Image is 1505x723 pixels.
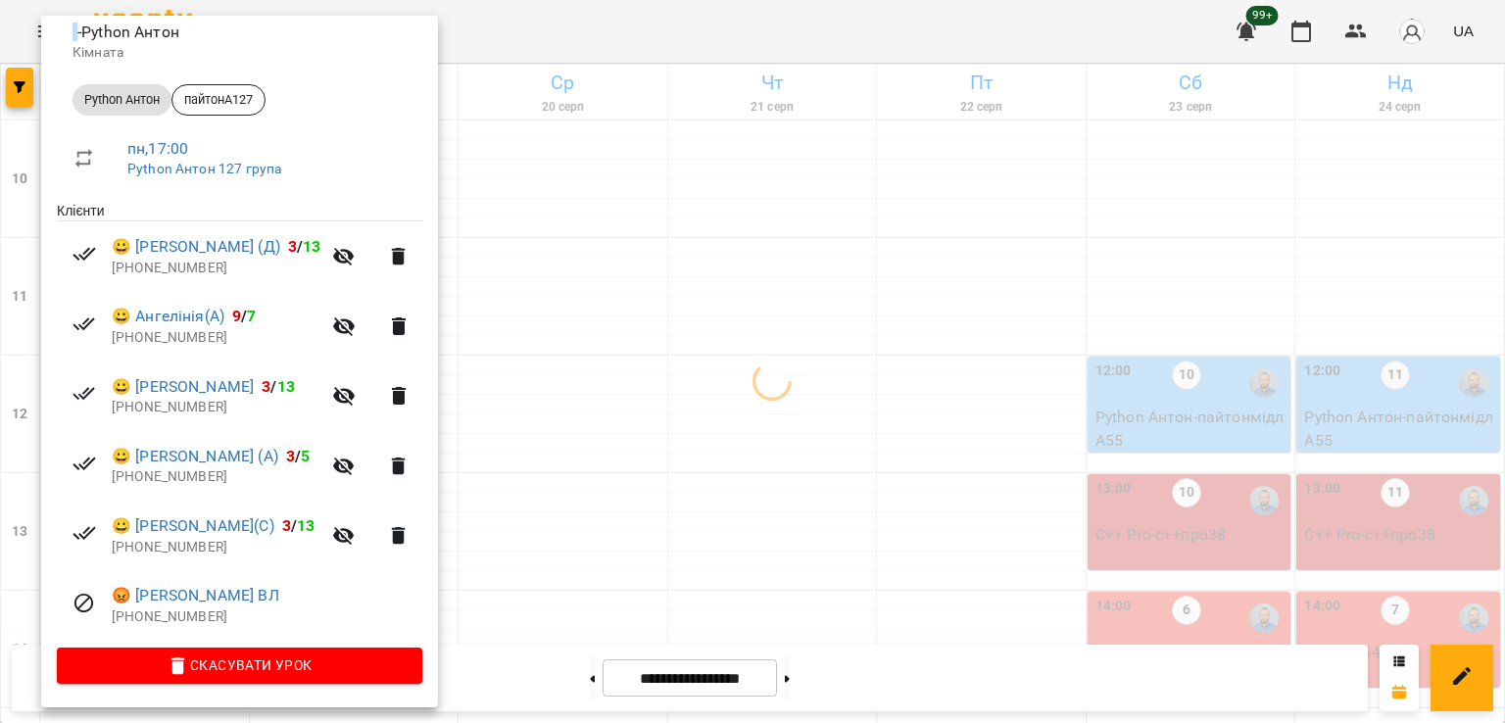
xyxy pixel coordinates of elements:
[73,313,96,336] svg: Візит сплачено
[301,447,310,465] span: 5
[112,259,320,278] p: [PHONE_NUMBER]
[112,235,280,259] a: 😀 [PERSON_NAME] (Д)
[73,653,407,677] span: Скасувати Урок
[303,237,320,256] span: 13
[112,328,320,348] p: [PHONE_NUMBER]
[73,242,96,265] svg: Візит сплачено
[73,91,171,109] span: Python Антон
[247,307,256,325] span: 7
[112,445,278,468] a: 😀 [PERSON_NAME] (А)
[172,91,265,109] span: пайтонА127
[262,377,295,396] b: /
[112,398,320,417] p: [PHONE_NUMBER]
[262,377,270,396] span: 3
[73,382,96,406] svg: Візит сплачено
[297,516,315,535] span: 13
[112,375,254,399] a: 😀 [PERSON_NAME]
[286,447,310,465] b: /
[112,584,279,607] a: 😡 [PERSON_NAME] ВЛ
[112,467,320,487] p: [PHONE_NUMBER]
[282,516,291,535] span: 3
[73,23,183,41] span: - Python Антон
[73,43,407,63] p: Кімната
[282,516,316,535] b: /
[112,607,422,627] p: [PHONE_NUMBER]
[73,592,96,615] svg: Візит скасовано
[288,237,321,256] b: /
[112,514,274,538] a: 😀 [PERSON_NAME](С)
[286,447,295,465] span: 3
[57,201,422,648] ul: Клієнти
[277,377,295,396] span: 13
[112,305,224,328] a: 😀 Ангелінія(А)
[127,139,188,158] a: пн , 17:00
[73,521,96,545] svg: Візит сплачено
[232,307,241,325] span: 9
[112,538,320,557] p: [PHONE_NUMBER]
[127,161,281,176] a: Python Антон 127 група
[288,237,297,256] span: 3
[57,648,422,683] button: Скасувати Урок
[73,452,96,475] svg: Візит сплачено
[232,307,256,325] b: /
[171,84,266,116] div: пайтонА127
